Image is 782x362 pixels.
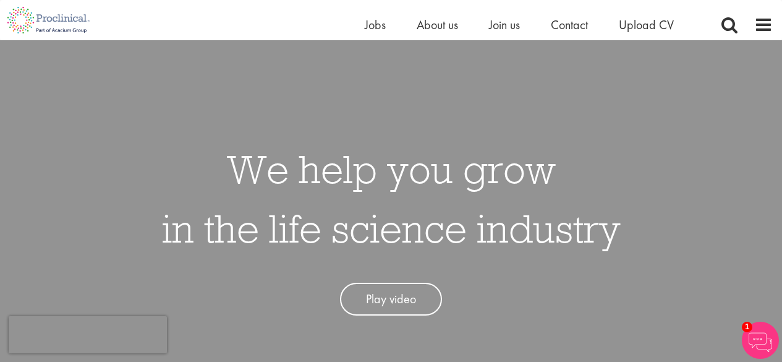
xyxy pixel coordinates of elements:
a: Upload CV [619,17,674,33]
a: About us [417,17,458,33]
a: Join us [489,17,520,33]
a: Contact [551,17,588,33]
h1: We help you grow in the life science industry [162,139,621,258]
a: Play video [340,283,442,316]
img: Chatbot [742,322,779,359]
a: Jobs [365,17,386,33]
span: 1 [742,322,752,332]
